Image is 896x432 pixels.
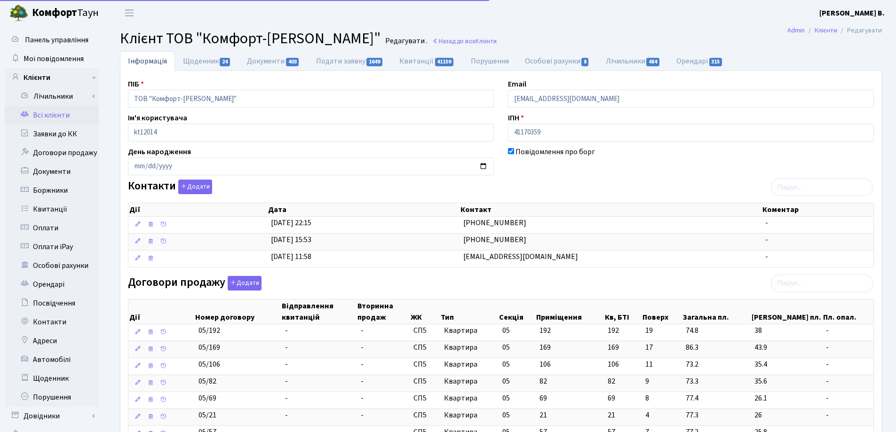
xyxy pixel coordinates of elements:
span: СП5 [413,410,436,421]
a: Щоденник [5,369,99,388]
span: - [826,359,870,370]
span: [DATE] 11:58 [271,251,311,262]
span: 26 [754,410,818,421]
a: Панель управління [5,31,99,49]
span: 74.8 [686,325,747,336]
a: Орендарі [668,51,731,71]
span: 43.9 [754,342,818,353]
a: Адреси [5,331,99,350]
span: - [361,325,364,336]
button: Договори продажу [228,276,262,291]
th: [PERSON_NAME] пл. [751,299,822,324]
nav: breadcrumb [773,21,896,40]
span: СП5 [413,342,436,353]
span: 24 [220,58,230,66]
span: - [285,410,288,420]
span: 8 [645,393,678,404]
a: Додати [225,274,262,291]
a: Особові рахунки [517,51,598,71]
a: Документи [5,162,99,181]
span: 05 [502,342,510,353]
span: 17 [645,342,678,353]
th: Загальна пл. [682,299,751,324]
span: 26.1 [754,393,818,404]
a: Порушення [463,51,517,71]
span: 106 [608,359,638,370]
a: Документи [239,51,308,71]
a: Лічильники [598,51,668,71]
span: 82 [539,376,547,386]
span: 69 [608,393,638,404]
span: 05 [502,393,510,403]
span: - [361,342,364,353]
a: Довідники [5,407,99,425]
span: - [285,359,288,369]
span: 4 [645,410,678,421]
b: [PERSON_NAME] В. [819,8,885,18]
span: 05 [502,410,510,420]
a: Назад до всіхКлієнти [432,37,497,46]
th: Вторинна продаж [357,299,409,324]
a: Клієнти [815,25,837,35]
a: Подати заявку [308,51,391,71]
span: 8 [581,58,589,66]
span: Клієнт ТОВ "Комфорт-[PERSON_NAME]" [120,28,381,49]
a: Інформація [120,51,175,71]
span: 05 [502,325,510,336]
span: 11 [645,359,678,370]
th: Секція [498,299,536,324]
th: Поверх [642,299,682,324]
span: [EMAIL_ADDRESS][DOMAIN_NAME] [463,251,578,262]
span: [DATE] 22:15 [271,218,311,228]
th: Кв, БТІ [604,299,642,324]
span: 169 [608,342,638,353]
span: - [765,251,768,262]
span: 19 [645,325,678,336]
a: Мої повідомлення [5,49,99,68]
th: Дії [128,299,194,324]
span: СП5 [413,393,436,404]
a: Клієнти [5,68,99,87]
span: 05/82 [198,376,216,386]
span: - [285,342,288,353]
a: Договори продажу [5,143,99,162]
span: [DATE] 15:53 [271,235,311,245]
span: 05/169 [198,342,220,353]
span: 86.3 [686,342,747,353]
span: 05/106 [198,359,220,369]
th: Пл. опал. [822,299,873,324]
small: Редагувати . [383,37,428,46]
span: 169 [539,342,551,353]
a: Щоденник [175,51,239,71]
label: Контакти [128,180,212,194]
label: День народження [128,146,191,157]
a: Особові рахунки [5,256,99,275]
label: Договори продажу [128,276,262,291]
th: ЖК [410,299,440,324]
button: Контакти [178,180,212,194]
a: [PERSON_NAME] В. [819,8,885,19]
a: Боржники [5,181,99,200]
span: 41159 [435,58,454,66]
li: Редагувати [837,25,882,36]
span: 1649 [366,58,382,66]
span: 9 [645,376,678,387]
th: Приміщення [535,299,603,324]
th: Тип [440,299,498,324]
a: Квитанції [5,200,99,219]
a: Оплати iPay [5,237,99,256]
span: Клієнти [476,37,497,46]
span: 05 [502,376,510,386]
span: Квартира [444,410,495,421]
span: 05 [502,359,510,369]
span: Квартира [444,325,495,336]
span: Панель управління [25,35,88,45]
span: 315 [709,58,722,66]
span: 05/69 [198,393,216,403]
a: Оплати [5,219,99,237]
th: Дії [128,203,267,216]
span: - [826,410,870,421]
span: 73.2 [686,359,747,370]
a: Заявки до КК [5,125,99,143]
span: 192 [539,325,551,336]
